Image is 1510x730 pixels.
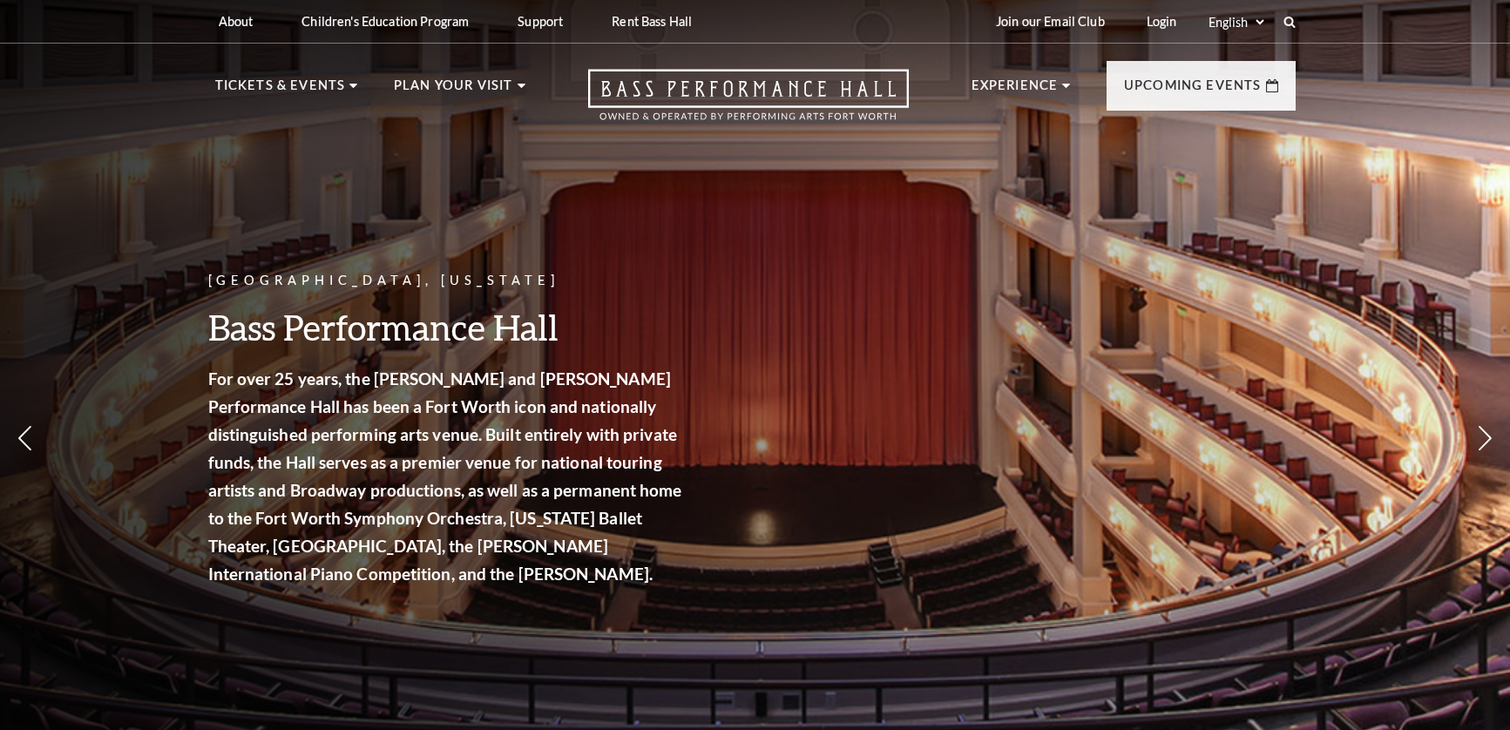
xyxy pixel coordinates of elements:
p: Plan Your Visit [394,75,513,106]
strong: For over 25 years, the [PERSON_NAME] and [PERSON_NAME] Performance Hall has been a Fort Worth ico... [208,368,682,584]
h3: Bass Performance Hall [208,305,687,349]
p: [GEOGRAPHIC_DATA], [US_STATE] [208,270,687,292]
select: Select: [1205,14,1267,30]
p: Experience [972,75,1059,106]
p: Children's Education Program [301,14,469,29]
p: Rent Bass Hall [612,14,692,29]
p: Tickets & Events [215,75,346,106]
p: Support [518,14,563,29]
p: About [219,14,254,29]
p: Upcoming Events [1124,75,1262,106]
